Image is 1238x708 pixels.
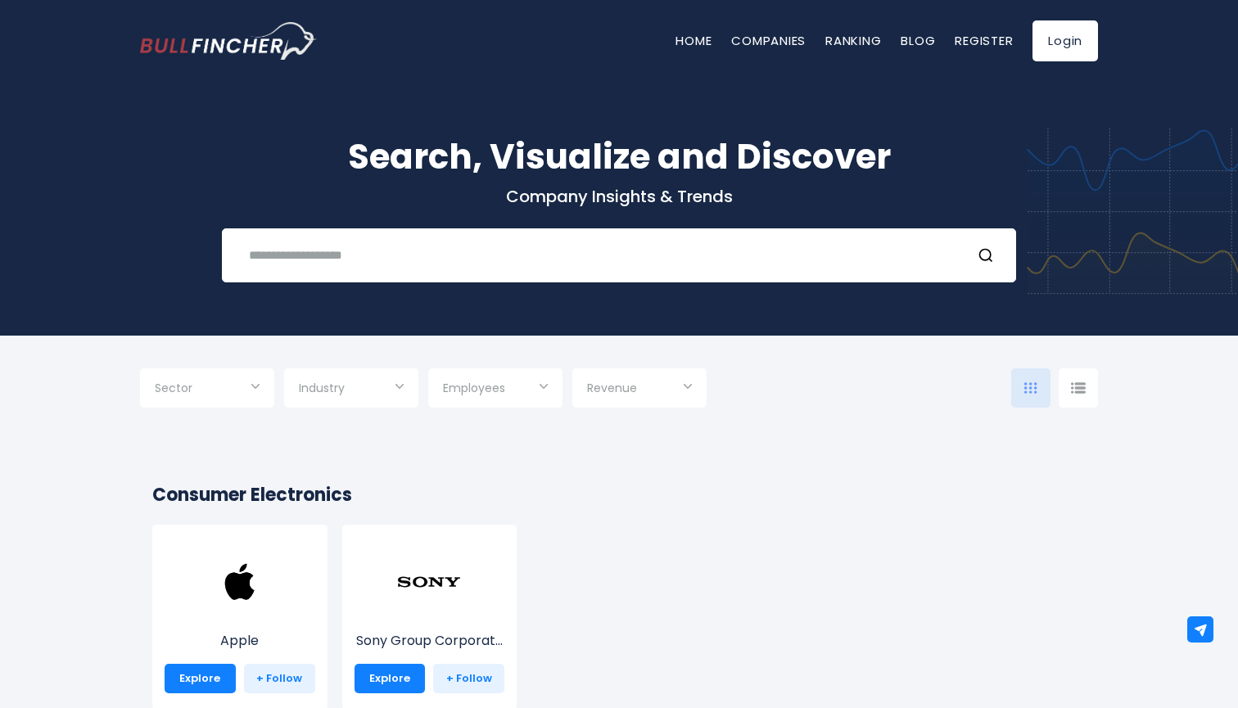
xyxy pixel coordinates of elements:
[165,664,236,693] a: Explore
[355,631,505,651] p: Sony Group Corporation
[299,375,404,404] input: Selection
[165,579,315,651] a: Apple
[244,664,315,693] a: + Follow
[978,245,999,266] button: Search
[140,131,1098,183] h1: Search, Visualize and Discover
[1024,382,1037,394] img: icon-comp-grid.svg
[731,32,806,49] a: Companies
[207,549,273,615] img: AAPL.png
[355,664,426,693] a: Explore
[1032,20,1098,61] a: Login
[299,381,345,395] span: Industry
[140,22,316,60] a: Go to homepage
[825,32,881,49] a: Ranking
[587,381,637,395] span: Revenue
[443,375,548,404] input: Selection
[140,22,317,60] img: Bullfincher logo
[155,375,260,404] input: Selection
[675,32,712,49] a: Home
[152,481,1086,508] h2: Consumer Electronics
[140,186,1098,207] p: Company Insights & Trends
[443,381,505,395] span: Employees
[1071,382,1086,394] img: icon-comp-list-view.svg
[396,549,462,615] img: SONY.png
[155,381,192,395] span: Sector
[165,631,315,651] p: Apple
[433,664,504,693] a: + Follow
[955,32,1013,49] a: Register
[355,579,505,651] a: Sony Group Corporat...
[901,32,935,49] a: Blog
[587,375,692,404] input: Selection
